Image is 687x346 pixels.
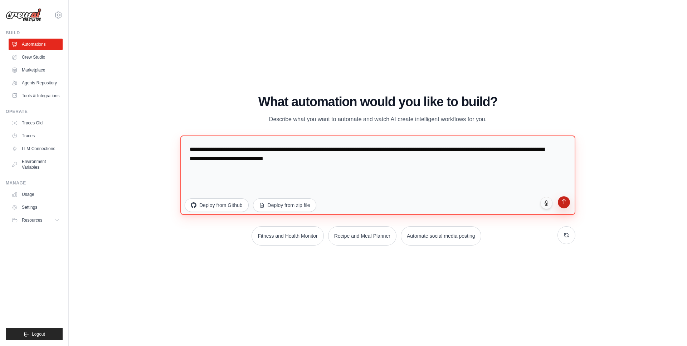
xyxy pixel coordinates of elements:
img: Logo [6,8,42,22]
div: Build [6,30,63,36]
button: Resources [9,214,63,226]
h1: What automation would you like to build? [180,95,575,109]
button: Fitness and Health Monitor [252,226,323,246]
a: Settings [9,202,63,213]
span: Logout [32,331,45,337]
button: Deploy from Github [185,198,249,212]
a: Environment Variables [9,156,63,173]
div: Operate [6,109,63,114]
a: Agents Repository [9,77,63,89]
div: Manage [6,180,63,186]
a: Marketplace [9,64,63,76]
p: Describe what you want to automate and watch AI create intelligent workflows for you. [258,115,498,124]
a: Crew Studio [9,51,63,63]
a: Usage [9,189,63,200]
a: Automations [9,39,63,50]
button: Recipe and Meal Planner [328,226,396,246]
a: LLM Connections [9,143,63,154]
a: Tools & Integrations [9,90,63,102]
a: Traces [9,130,63,142]
a: Traces Old [9,117,63,129]
iframe: Chat Widget [651,312,687,346]
button: Automate social media posting [401,226,481,246]
button: Logout [6,328,63,340]
span: Resources [22,217,42,223]
button: Deploy from zip file [253,198,316,212]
